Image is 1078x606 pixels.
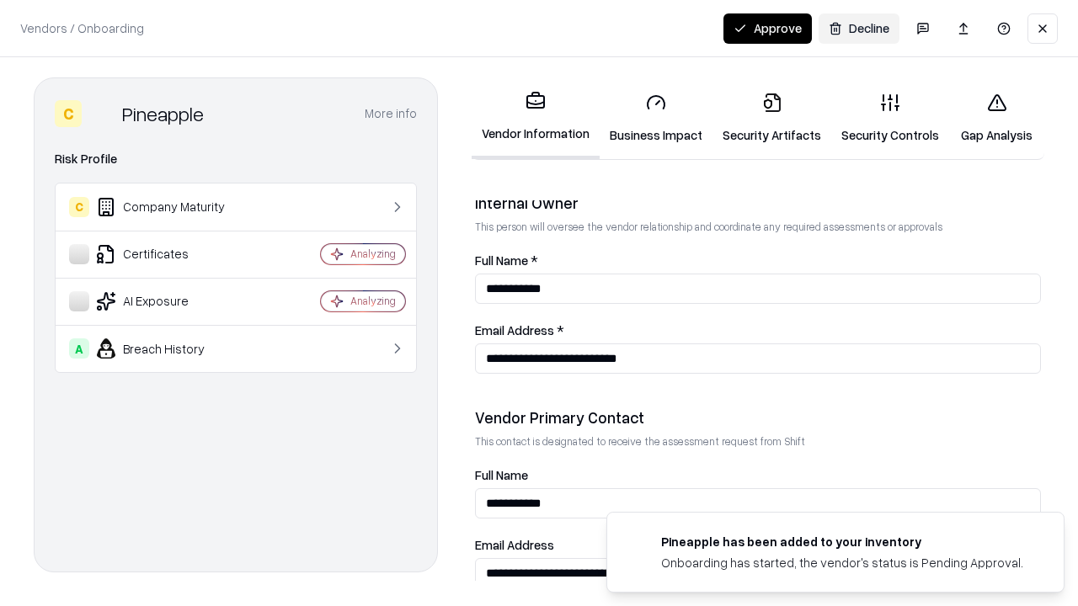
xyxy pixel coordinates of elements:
[723,13,812,44] button: Approve
[475,539,1041,551] label: Email Address
[69,197,270,217] div: Company Maturity
[712,79,831,157] a: Security Artifacts
[475,434,1041,449] p: This contact is designated to receive the assessment request from Shift
[475,254,1041,267] label: Full Name *
[475,407,1041,428] div: Vendor Primary Contact
[69,291,270,311] div: AI Exposure
[69,338,270,359] div: Breach History
[69,244,270,264] div: Certificates
[122,100,204,127] div: Pineapple
[475,469,1041,481] label: Full Name
[55,100,82,127] div: C
[475,324,1041,337] label: Email Address *
[20,19,144,37] p: Vendors / Onboarding
[69,197,89,217] div: C
[949,79,1044,157] a: Gap Analysis
[819,13,899,44] button: Decline
[475,193,1041,213] div: Internal Owner
[350,247,396,261] div: Analyzing
[831,79,949,157] a: Security Controls
[350,294,396,308] div: Analyzing
[55,149,417,169] div: Risk Profile
[627,533,648,553] img: pineappleenergy.com
[600,79,712,157] a: Business Impact
[475,220,1041,234] p: This person will oversee the vendor relationship and coordinate any required assessments or appro...
[88,100,115,127] img: Pineapple
[661,533,1023,550] div: Pineapple has been added to your inventory
[365,98,417,129] button: More info
[69,338,89,359] div: A
[661,554,1023,571] div: Onboarding has started, the vendor's status is Pending Approval.
[472,77,600,159] a: Vendor Information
